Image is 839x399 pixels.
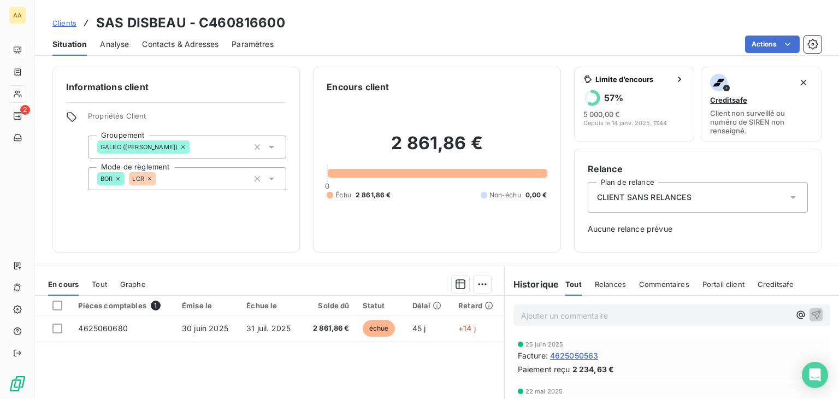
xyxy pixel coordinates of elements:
[565,280,582,289] span: Tout
[327,80,389,93] h6: Encours client
[710,96,747,104] span: Creditsafe
[518,350,548,361] span: Facture :
[151,301,161,310] span: 1
[583,110,620,119] span: 5 000,00 €
[525,341,564,348] span: 25 juin 2025
[356,190,391,200] span: 2 861,86 €
[505,278,559,291] h6: Historique
[572,363,615,375] span: 2 234,63 €
[335,190,351,200] span: Échu
[639,280,689,289] span: Commentaires
[142,39,218,50] span: Contacts & Adresses
[78,324,128,333] span: 4625060680
[327,132,547,165] h2: 2 861,86 €
[595,280,626,289] span: Relances
[232,39,274,50] span: Paramètres
[52,19,76,27] span: Clients
[92,280,107,289] span: Tout
[20,105,30,115] span: 2
[525,388,563,395] span: 22 mai 2025
[182,324,228,333] span: 30 juin 2025
[120,280,146,289] span: Graphe
[363,301,399,310] div: Statut
[246,301,296,310] div: Échue le
[550,350,599,361] span: 4625050563
[412,301,445,310] div: Délai
[309,323,349,334] span: 2 861,86 €
[9,107,26,125] a: 2
[363,320,395,337] span: échue
[96,13,285,33] h3: SAS DISBEAU - C460816600
[588,224,808,234] span: Aucune relance prévue
[182,301,233,310] div: Émise le
[52,39,87,50] span: Situation
[48,280,79,289] span: En cours
[745,36,800,53] button: Actions
[52,17,76,28] a: Clients
[101,175,113,182] span: BOR
[325,181,329,190] span: 0
[802,362,828,388] div: Open Intercom Messenger
[489,190,521,200] span: Non-échu
[132,175,144,182] span: LCR
[525,190,547,200] span: 0,00 €
[309,301,349,310] div: Solde dû
[101,144,178,150] span: GALEC ([PERSON_NAME])
[574,67,695,142] button: Limite d’encours57%5 000,00 €Depuis le 14 janv. 2025, 11:44
[9,7,26,24] div: AA
[702,280,745,289] span: Portail client
[458,324,476,333] span: +14 j
[190,142,198,152] input: Ajouter une valeur
[758,280,794,289] span: Creditsafe
[78,301,169,310] div: Pièces comptables
[88,112,286,127] span: Propriétés Client
[458,301,498,310] div: Retard
[518,363,570,375] span: Paiement reçu
[412,324,426,333] span: 45 j
[595,75,671,84] span: Limite d’encours
[710,109,812,135] span: Client non surveillé ou numéro de SIREN non renseigné.
[156,174,165,184] input: Ajouter une valeur
[604,92,623,103] h6: 57 %
[588,162,808,175] h6: Relance
[246,324,291,333] span: 31 juil. 2025
[583,120,667,126] span: Depuis le 14 janv. 2025, 11:44
[9,375,26,392] img: Logo LeanPay
[66,80,286,93] h6: Informations client
[100,39,129,50] span: Analyse
[701,67,822,142] button: CreditsafeClient non surveillé ou numéro de SIREN non renseigné.
[597,192,692,203] span: CLIENT SANS RELANCES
